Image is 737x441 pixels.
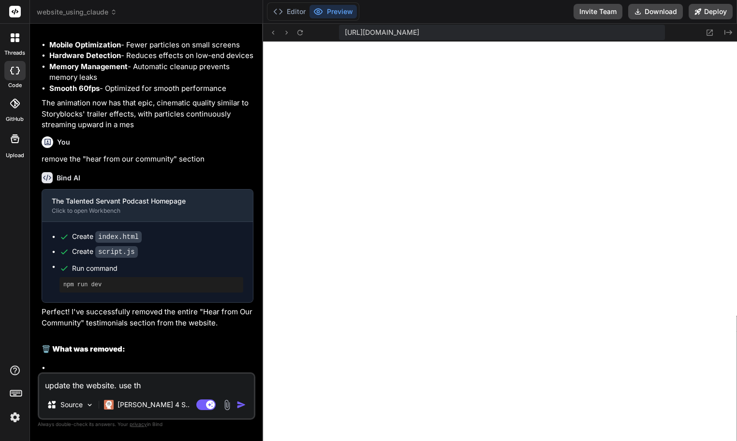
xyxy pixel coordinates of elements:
[49,61,253,83] li: - Automatic cleanup prevents memory leaks
[57,137,70,147] h6: You
[236,400,246,410] img: icon
[118,400,190,410] p: [PERSON_NAME] 4 S..
[95,231,142,243] code: index.html
[49,40,253,51] li: - Fewer particles on small screens
[52,196,228,206] div: The Talented Servant Podcast Homepage
[86,401,94,409] img: Pick Models
[42,190,237,221] button: The Talented Servant Podcast HomepageClick to open Workbench
[263,42,737,441] iframe: Preview
[72,264,243,273] span: Run command
[37,7,117,17] span: website_using_claude
[49,84,100,93] strong: Smooth 60fps
[49,51,121,60] strong: Hardware Detection
[130,421,147,427] span: privacy
[104,400,114,410] img: Claude 4 Sonnet
[60,400,83,410] p: Source
[689,4,733,19] button: Deploy
[49,50,253,61] li: - Reduces effects on low-end devices
[72,232,142,242] div: Create
[38,420,255,429] p: Always double-check its answers. Your in Bind
[6,115,24,123] label: GitHub
[52,207,228,215] div: Click to open Workbench
[345,28,419,37] span: [URL][DOMAIN_NAME]
[42,154,253,165] p: remove the "hear from our community" section
[39,374,254,391] textarea: update the website. use th
[8,81,22,89] label: code
[49,40,121,49] strong: Mobile Optimization
[310,5,357,18] button: Preview
[42,98,253,131] p: The animation now has that epic, cinematic quality similar to Storyblocks' trailer effects, with ...
[269,5,310,18] button: Editor
[42,344,125,353] strong: 🗑️ What was removed:
[628,4,683,19] button: Download
[49,83,253,94] li: - Optimized for smooth performance
[95,246,138,258] code: script.js
[6,151,24,160] label: Upload
[42,307,253,328] p: Perfect! I've successfully removed the entire "Hear from Our Community" testimonials section from...
[63,281,239,289] pre: npm run dev
[4,49,25,57] label: threads
[57,173,80,183] h6: Bind AI
[72,247,138,257] div: Create
[7,409,23,426] img: settings
[221,399,233,411] img: attachment
[49,62,128,71] strong: Memory Management
[574,4,622,19] button: Invite Team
